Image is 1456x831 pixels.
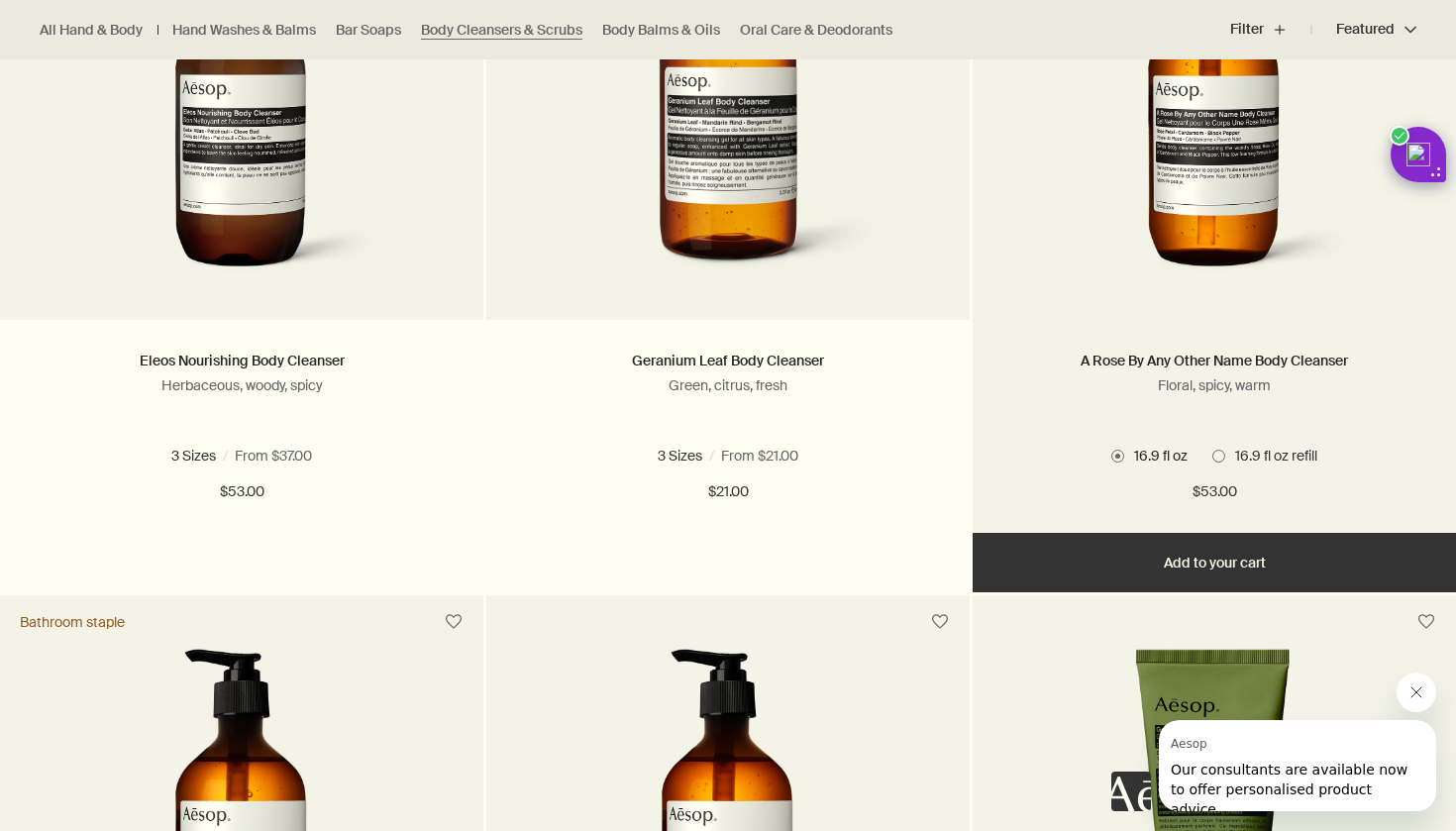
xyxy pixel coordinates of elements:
a: Hand Washes & Balms [172,21,316,40]
div: Bathroom staple [20,613,125,631]
span: Our consultants are available now to offer personalised product advice. [12,42,249,97]
a: Bar Soaps [336,21,401,40]
a: All Hand & Body [40,21,143,40]
a: Eleos Nourishing Body Cleanser [140,352,345,369]
div: Aesop 說「Our consultants are available now to offer personalised product advice.」。開啟傳訊視窗以繼續對話。 [1111,673,1436,811]
iframe: 無內容 [1111,772,1151,811]
span: 16.9 fl oz refill [296,447,388,465]
span: 6.5 oz [109,447,157,465]
a: Body Balms & Oils [602,21,720,40]
span: 16.9 fl oz [685,447,749,465]
p: Herbaceous, woody, spicy [30,376,454,394]
a: Geranium Leaf Body Cleanser [632,352,824,369]
span: $53.00 [1193,480,1237,504]
span: $21.00 [708,480,749,504]
a: A Rose By Any Other Name Body Cleanser [1081,352,1348,369]
p: Floral, spicy, warm [1002,376,1426,394]
span: 16.9 fl oz refill [786,447,879,465]
a: Body Cleansers & Scrubs [421,21,582,40]
span: 16.9 fl oz [1124,447,1188,465]
button: Add to your cart - $53.00 [973,533,1456,592]
button: Featured [1311,6,1416,53]
iframe: 來自 Aesop 的訊息 [1159,720,1436,811]
button: Save to cabinet [1408,604,1444,640]
a: Oral Care & Deodorants [740,21,892,40]
button: Save to cabinet [436,604,471,640]
span: 3.3 fl oz [591,447,648,465]
iframe: 關閉來自 Aesop 的訊息 [1397,673,1436,712]
span: 16.9 fl oz [195,447,259,465]
button: Filter [1230,6,1311,53]
button: Save to cabinet [922,604,958,640]
p: Green, citrus, fresh [516,376,940,394]
span: 16.9 fl oz refill [1225,447,1317,465]
span: $53.00 [220,480,264,504]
